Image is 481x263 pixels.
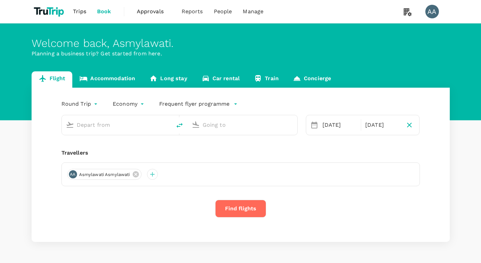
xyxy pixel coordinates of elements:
div: AAAsmylawati Asmylawati [67,169,142,180]
a: Concierge [286,71,338,88]
div: Round Trip [61,99,99,109]
p: Frequent flyer programme [159,100,229,108]
div: AA [425,5,439,18]
button: Frequent flyer programme [159,100,238,108]
a: Train [247,71,286,88]
div: Economy [113,99,146,109]
input: Going to [203,120,283,130]
span: Trips [73,7,86,16]
span: People [214,7,232,16]
input: Depart from [77,120,157,130]
a: Accommodation [72,71,142,88]
span: Book [97,7,111,16]
button: Open [293,124,294,125]
button: delete [171,117,188,134]
span: Reports [182,7,203,16]
img: TruTrip logo [32,4,68,19]
span: Asmylawati Asmylawati [75,171,134,178]
a: Car rental [195,71,247,88]
div: Welcome back , Asmylawati . [32,37,450,50]
div: AA [69,170,77,178]
div: [DATE] [320,118,359,132]
a: Flight [32,71,73,88]
div: [DATE] [363,118,402,132]
button: Find flights [215,200,266,217]
a: Long stay [142,71,194,88]
p: Planning a business trip? Get started from here. [32,50,450,58]
div: Travellers [61,149,420,157]
button: Open [167,124,168,125]
span: Manage [243,7,263,16]
span: Approvals [137,7,171,16]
